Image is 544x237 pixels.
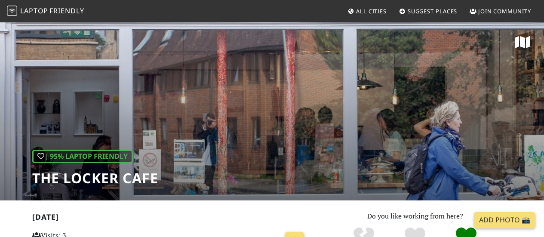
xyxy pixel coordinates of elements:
[478,7,531,15] span: Join Community
[318,211,512,222] p: Do you like working from here?
[7,4,84,19] a: LaptopFriendly LaptopFriendly
[32,212,308,225] h2: [DATE]
[356,7,387,15] span: All Cities
[466,3,535,19] a: Join Community
[7,6,17,16] img: LaptopFriendly
[32,150,133,163] div: | 95% Laptop Friendly
[49,6,84,15] span: Friendly
[396,3,461,19] a: Suggest Places
[344,3,390,19] a: All Cities
[474,212,535,228] a: Add Photo 📸
[408,7,458,15] span: Suggest Places
[20,6,48,15] span: Laptop
[32,170,158,186] h1: The Locker Cafe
